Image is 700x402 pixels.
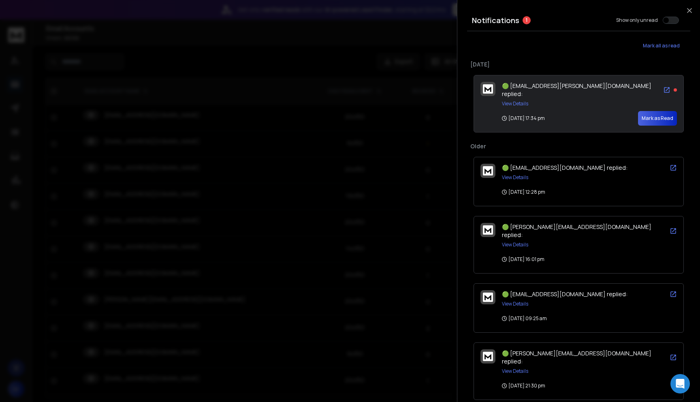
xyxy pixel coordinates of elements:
img: logo [483,352,493,361]
p: [DATE] [470,60,687,68]
span: Mark all as read [643,43,680,49]
button: View Details [502,100,528,107]
p: [DATE] 09:25 am [502,315,547,322]
span: 1 [523,16,531,24]
button: View Details [502,301,528,307]
p: Older [470,142,687,150]
img: logo [483,166,493,175]
span: 🟢 [EMAIL_ADDRESS][DOMAIN_NAME] replied: [502,164,627,171]
button: View Details [502,242,528,248]
span: 🟢 [PERSON_NAME][EMAIL_ADDRESS][DOMAIN_NAME] replied: [502,223,651,239]
p: [DATE] 17:34 pm [502,115,545,122]
div: Open Intercom Messenger [670,374,690,393]
span: 🟢 [EMAIL_ADDRESS][DOMAIN_NAME] replied: [502,290,627,298]
p: [DATE] 21:30 pm [502,383,545,389]
button: View Details [502,368,528,374]
p: [DATE] 16:01 pm [502,256,544,263]
img: logo [483,84,493,94]
button: Mark as Read [638,111,677,126]
span: 🟢 [PERSON_NAME][EMAIL_ADDRESS][DOMAIN_NAME] replied: [502,349,651,365]
button: View Details [502,174,528,181]
img: logo [483,225,493,235]
span: 🟢 [EMAIL_ADDRESS][PERSON_NAME][DOMAIN_NAME] replied: [502,82,651,98]
p: [DATE] 12:28 pm [502,189,545,195]
img: logo [483,293,493,302]
h3: Notifications [472,15,519,26]
button: Mark all as read [632,38,690,54]
label: Show only unread [616,17,658,24]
